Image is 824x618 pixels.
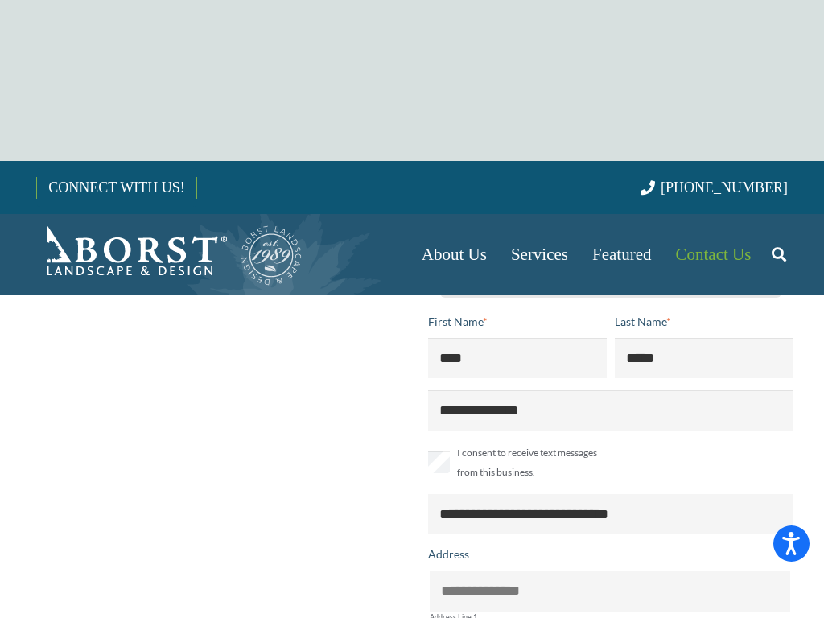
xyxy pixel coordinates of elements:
span: I consent to receive text messages from this business. [457,443,607,482]
input: First Name* [428,338,607,378]
a: Featured [580,214,663,295]
input: Last Name* [615,338,793,378]
span: About Us [422,245,487,264]
span: Last Name [615,315,666,328]
span: Contact Us [676,245,752,264]
a: About Us [410,214,499,295]
span: Featured [592,245,651,264]
span: [PHONE_NUMBER] [661,179,788,196]
a: Contact Us [664,214,764,295]
span: Address [428,547,469,561]
span: Services [511,245,568,264]
a: Services [499,214,580,295]
span: First Name [428,315,483,328]
a: [PHONE_NUMBER] [641,179,788,196]
a: CONNECT WITH US! [37,168,196,207]
input: I consent to receive text messages from this business. [428,451,450,473]
a: Borst-Logo [36,222,303,286]
a: Search [763,234,795,274]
